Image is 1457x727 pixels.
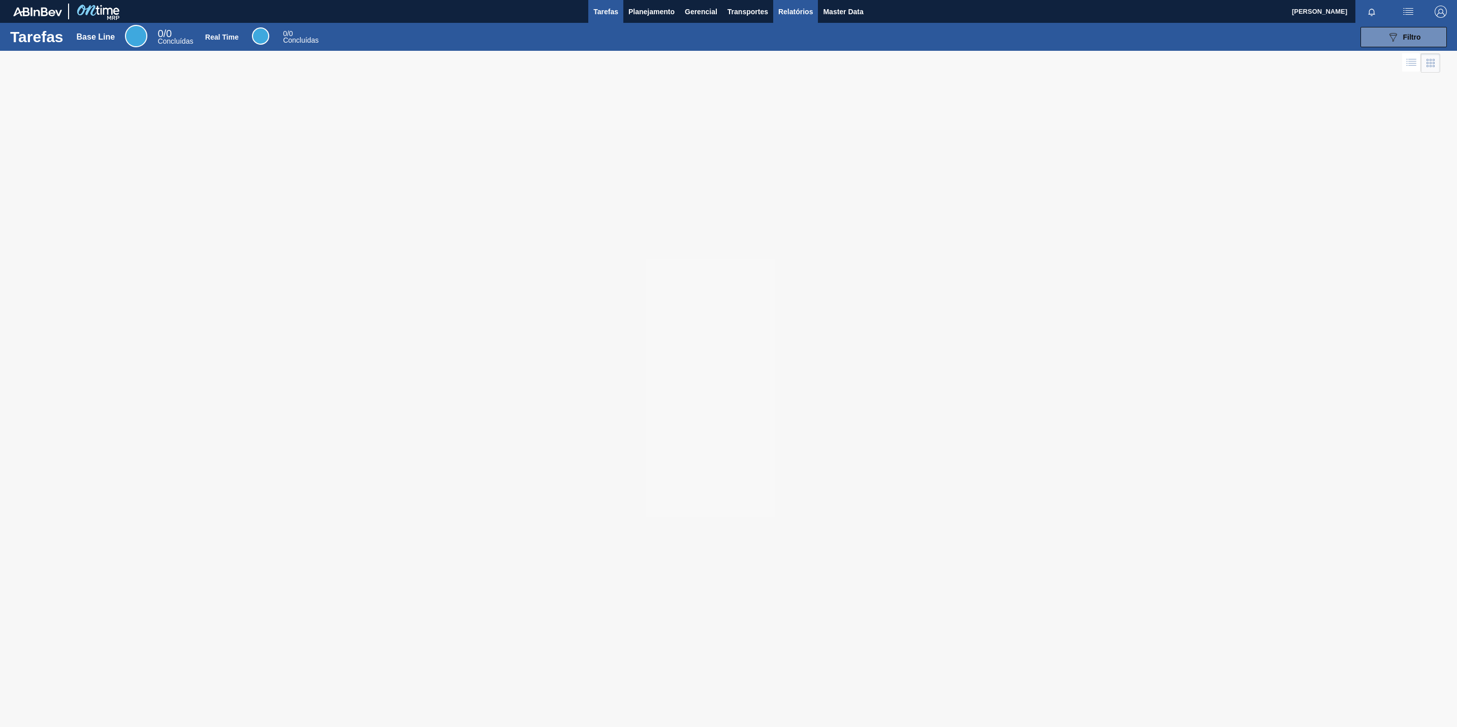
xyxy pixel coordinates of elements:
[157,29,193,45] div: Base Line
[157,28,163,39] span: 0
[628,6,675,18] span: Planejamento
[10,31,64,43] h1: Tarefas
[593,6,618,18] span: Tarefas
[283,36,319,44] span: Concluídas
[1435,6,1447,18] img: Logout
[823,6,863,18] span: Master Data
[1355,5,1388,19] button: Notificações
[77,33,115,42] div: Base Line
[1402,6,1414,18] img: userActions
[157,28,172,39] span: / 0
[283,29,293,38] span: / 0
[727,6,768,18] span: Transportes
[125,25,147,47] div: Base Line
[283,30,319,44] div: Real Time
[1360,27,1447,47] button: Filtro
[252,27,269,45] div: Real Time
[283,29,287,38] span: 0
[685,6,717,18] span: Gerencial
[1403,33,1421,41] span: Filtro
[778,6,813,18] span: Relatórios
[157,37,193,45] span: Concluídas
[205,33,239,41] div: Real Time
[13,7,62,16] img: TNhmsLtSVTkK8tSr43FrP2fwEKptu5GPRR3wAAAABJRU5ErkJggg==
